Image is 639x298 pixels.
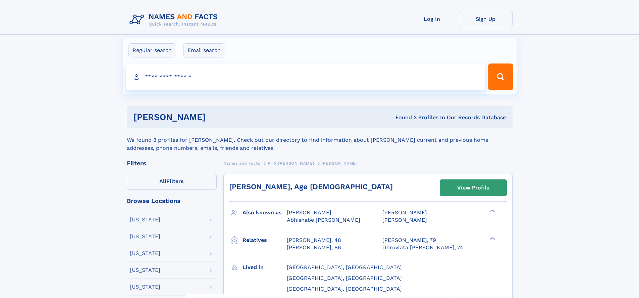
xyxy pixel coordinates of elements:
[243,207,287,218] h3: Also known as
[243,235,287,246] h3: Relatives
[287,286,402,292] span: [GEOGRAPHIC_DATA], [GEOGRAPHIC_DATA]
[278,159,314,167] a: [PERSON_NAME]
[459,11,513,27] a: Sign Up
[488,236,496,241] div: ❯
[130,251,160,256] div: [US_STATE]
[127,198,217,204] div: Browse Locations
[382,217,427,223] span: [PERSON_NAME]
[457,180,489,196] div: View Profile
[287,244,341,251] a: [PERSON_NAME], 86
[382,237,436,244] a: [PERSON_NAME], 79
[130,234,160,239] div: [US_STATE]
[440,180,507,196] a: View Profile
[127,128,513,152] div: We found 3 profiles for [PERSON_NAME]. Check out our directory to find information about [PERSON_...
[268,159,271,167] a: P
[127,11,223,29] img: Logo Names and Facts
[287,264,402,270] span: [GEOGRAPHIC_DATA], [GEOGRAPHIC_DATA]
[229,182,393,191] a: [PERSON_NAME], Age [DEMOGRAPHIC_DATA]
[405,11,459,27] a: Log In
[278,161,314,166] span: [PERSON_NAME]
[183,43,225,57] label: Email search
[243,262,287,273] h3: Lived in
[382,244,463,251] a: Dhruvlata [PERSON_NAME], 74
[287,217,360,223] span: Abhishabe [PERSON_NAME]
[134,113,301,121] h1: [PERSON_NAME]
[127,174,217,190] label: Filters
[159,178,166,184] span: All
[268,161,271,166] span: P
[287,209,331,216] span: [PERSON_NAME]
[301,114,506,121] div: Found 3 Profiles In Our Records Database
[287,275,402,281] span: [GEOGRAPHIC_DATA], [GEOGRAPHIC_DATA]
[128,43,176,57] label: Regular search
[322,161,358,166] span: [PERSON_NAME]
[130,267,160,273] div: [US_STATE]
[126,63,485,90] input: search input
[488,63,513,90] button: Search Button
[287,237,341,244] a: [PERSON_NAME], 48
[223,159,260,167] a: Names and Facts
[488,209,496,213] div: ❯
[382,209,427,216] span: [PERSON_NAME]
[127,160,217,166] div: Filters
[130,284,160,290] div: [US_STATE]
[130,217,160,222] div: [US_STATE]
